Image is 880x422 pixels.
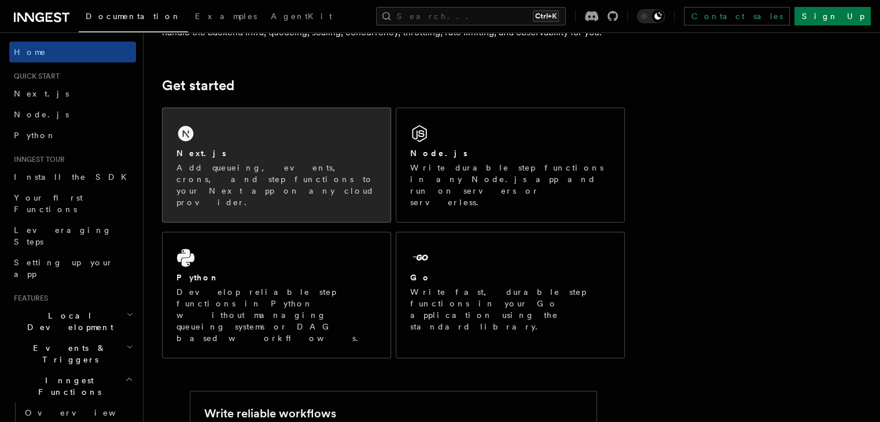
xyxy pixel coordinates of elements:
[14,131,56,140] span: Python
[162,108,391,223] a: Next.jsAdd queueing, events, crons, and step functions to your Next app on any cloud provider.
[396,232,625,358] a: GoWrite fast, durable step functions in your Go application using the standard library.
[9,187,136,220] a: Your first Functions
[79,3,188,32] a: Documentation
[9,252,136,284] a: Setting up your app
[9,166,136,187] a: Install the SDK
[188,3,264,31] a: Examples
[14,110,69,119] span: Node.js
[533,10,559,22] kbd: Ctrl+K
[14,225,112,246] span: Leveraging Steps
[264,3,339,31] a: AgentKit
[176,147,226,159] h2: Next.js
[9,104,136,125] a: Node.js
[204,405,336,421] h2: Write reliable workflows
[9,220,136,252] a: Leveraging Steps
[9,294,48,303] span: Features
[794,7,871,25] a: Sign Up
[86,12,181,21] span: Documentation
[410,286,610,332] p: Write fast, durable step functions in your Go application using the standard library.
[14,89,69,98] span: Next.js
[176,162,377,208] p: Add queueing, events, crons, and step functions to your Next app on any cloud provider.
[9,370,136,402] button: Inngest Functions
[176,272,219,283] h2: Python
[14,172,134,182] span: Install the SDK
[162,232,391,358] a: PythonDevelop reliable step functions in Python without managing queueing systems or DAG based wo...
[14,46,46,58] span: Home
[410,162,610,208] p: Write durable step functions in any Node.js app and run on servers or serverless.
[9,375,125,398] span: Inngest Functions
[176,286,377,344] p: Develop reliable step functions in Python without managing queueing systems or DAG based workflows.
[396,108,625,223] a: Node.jsWrite durable step functions in any Node.js app and run on servers or serverless.
[14,258,113,279] span: Setting up your app
[9,305,136,338] button: Local Development
[410,272,431,283] h2: Go
[9,155,65,164] span: Inngest tour
[376,7,566,25] button: Search...Ctrl+K
[14,193,83,214] span: Your first Functions
[271,12,332,21] span: AgentKit
[162,77,234,94] a: Get started
[637,9,665,23] button: Toggle dark mode
[684,7,790,25] a: Contact sales
[9,125,136,146] a: Python
[9,72,60,81] span: Quick start
[9,342,126,365] span: Events & Triggers
[9,42,136,62] a: Home
[9,83,136,104] a: Next.js
[9,310,126,333] span: Local Development
[25,408,144,417] span: Overview
[9,338,136,370] button: Events & Triggers
[410,147,467,159] h2: Node.js
[195,12,257,21] span: Examples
